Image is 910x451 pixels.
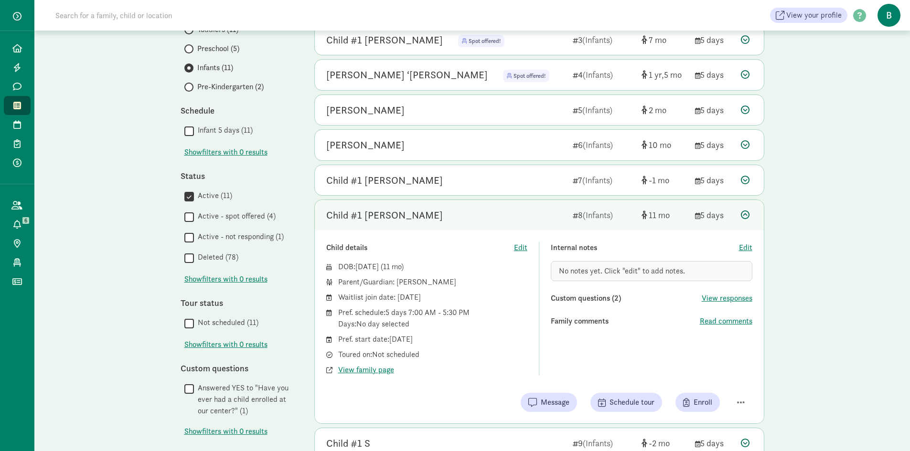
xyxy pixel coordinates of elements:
div: [object Object] [642,68,687,81]
span: Spot offered! [503,70,549,82]
span: 5 [664,69,682,80]
button: Showfilters with 0 results [184,339,268,350]
div: Pref. schedule: 5 days 7:00 AM - 5:30 PM Days: No day selected [338,307,528,330]
div: 5 days [695,68,733,81]
button: View responses [702,293,752,304]
div: Family comments [551,315,700,327]
label: Active (11) [194,190,232,201]
div: 5 days [695,437,733,450]
label: Active - not responding (1) [194,231,284,242]
div: [object Object] [642,209,687,221]
a: 6 [4,215,31,234]
span: (Infants) [583,139,613,150]
div: [object Object] [642,174,687,187]
div: Child #1 Morrissey [326,208,443,223]
div: [object Object] [642,437,687,450]
span: 1 [649,69,664,80]
button: Showfilters with 0 results [184,147,268,158]
button: Showfilters with 0 results [184,426,268,437]
div: 8 [573,209,634,221]
span: Show filters with 0 results [184,339,268,350]
label: Infant 5 days (11) [194,125,253,136]
span: Message [541,397,569,408]
div: Child #1 Ainley [326,173,443,188]
div: [object Object] [642,138,687,151]
div: 5 days [695,138,733,151]
div: 4 [573,68,634,81]
div: Child details [326,242,514,253]
div: Grayson Perry [326,137,405,153]
span: Spot offered! [469,37,501,45]
span: Spot offered! [514,72,546,80]
span: 2 [649,105,666,115]
a: View your profile [770,8,847,23]
span: 11 [383,262,401,272]
button: Showfilters with 0 results [184,273,268,285]
span: Show filters with 0 results [184,273,268,285]
div: Waitlist join date: [DATE] [338,292,528,303]
div: Custom questions (2) [551,293,702,304]
span: B [878,4,900,27]
span: -1 [649,175,669,186]
span: (Infants) [582,175,612,186]
div: 5 [573,104,634,116]
div: 3 [573,33,634,46]
iframe: Chat Widget [862,405,910,451]
button: Enroll [675,393,720,412]
div: 5 days [695,209,733,221]
button: Read comments [700,315,752,327]
button: Edit [739,242,752,253]
span: No notes yet. Click "edit" to add notes. [559,266,685,276]
span: Show filters with 0 results [184,426,268,437]
div: Pref. start date: [DATE] [338,334,528,345]
span: 6 [22,217,29,224]
div: 5 days [695,174,733,187]
div: Custom questions [181,362,295,375]
span: -2 [649,438,670,449]
input: Search for a family, child or location [50,6,318,25]
div: DOB: ( ) [338,261,528,273]
span: (Infants) [582,105,612,115]
div: 6 [573,138,634,151]
span: [DATE] [355,262,379,272]
div: Parent/Guardian: [PERSON_NAME] [338,276,528,288]
button: View family page [338,364,394,376]
button: Schedule tour [590,393,662,412]
div: Status [181,169,295,182]
span: Show filters with 0 results [184,147,268,158]
button: Edit [514,242,527,253]
label: Active - spot offered (4) [194,210,276,222]
div: Toured on: Not scheduled [338,349,528,360]
label: Deleted (78) [194,252,238,263]
span: 7 [649,34,666,45]
label: Not scheduled (11) [194,317,258,328]
div: Beatrix Yount [326,103,405,118]
div: [object Object] [642,33,687,46]
div: 9 [573,437,634,450]
span: 11 [649,210,670,220]
span: Schedule tour [610,397,654,408]
div: 5 days [695,33,733,46]
div: Tour status [181,296,295,309]
span: Preschool (5) [197,43,239,54]
div: Internal notes [551,242,739,253]
span: Infants (11) [197,62,233,73]
span: (Infants) [583,438,613,449]
div: 5 days [695,104,733,116]
span: (Infants) [583,210,613,220]
button: Message [521,393,577,412]
div: Schedule [181,104,295,117]
div: Child #1 S [326,436,370,451]
span: Spot offered! [458,35,504,47]
span: Enroll [694,397,712,408]
div: 7 [573,174,634,187]
div: [object Object] [642,104,687,116]
span: 10 [649,139,671,150]
span: View your profile [786,10,842,21]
